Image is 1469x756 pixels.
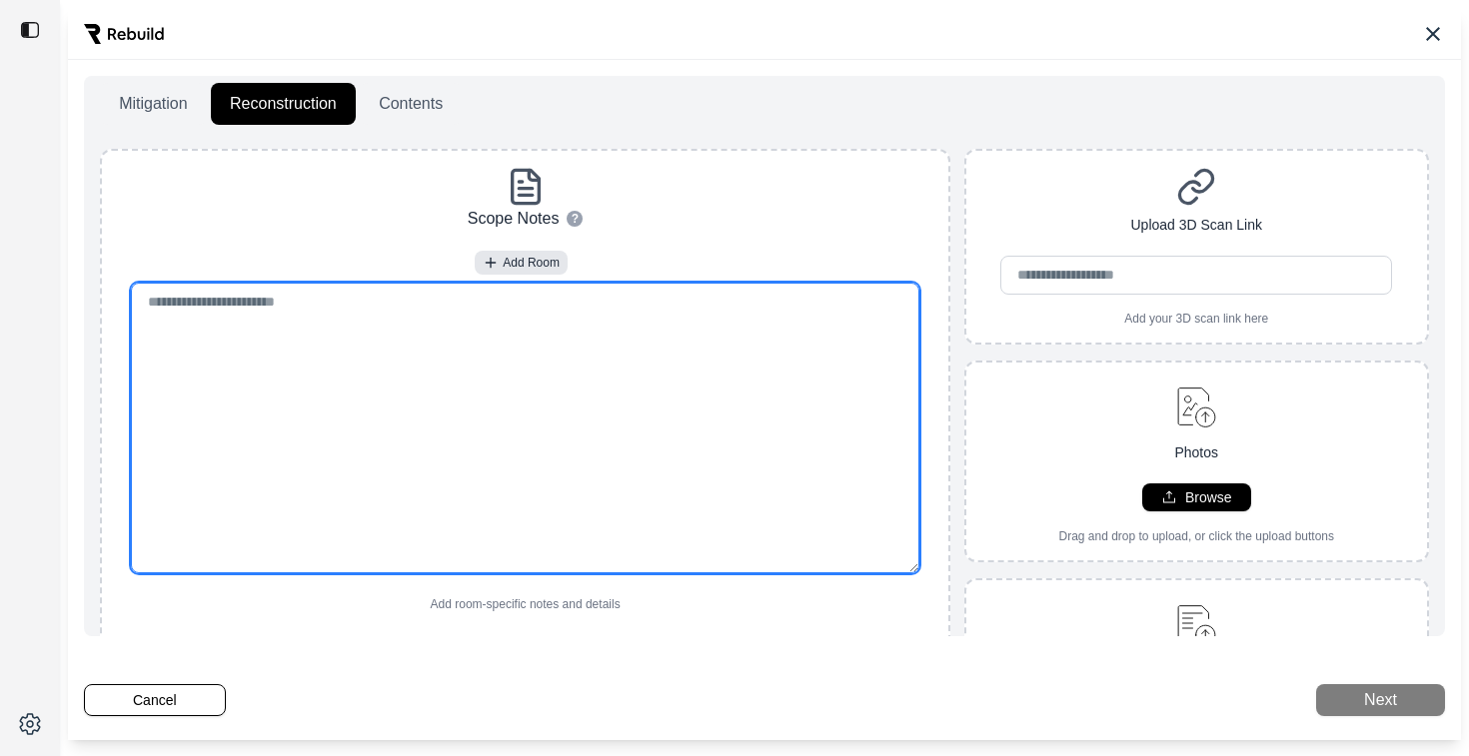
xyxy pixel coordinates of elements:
p: Scope Notes [468,207,560,231]
span: Add Room [503,255,560,271]
p: Photos [1174,442,1218,463]
button: Cancel [84,684,226,716]
button: Mitigation [100,83,207,125]
p: Add your 3D scan link here [1124,311,1268,327]
p: Browse [1185,487,1232,507]
p: Drag and drop to upload, or click the upload buttons [1058,528,1334,544]
img: Rebuild [84,24,164,44]
img: upload-image.svg [1168,378,1225,434]
p: Add room-specific notes and details [431,596,621,612]
img: upload-document.svg [1168,596,1225,652]
button: Contents [360,83,462,125]
button: Reconstruction [211,83,356,125]
button: Browse [1142,483,1251,511]
p: Upload 3D Scan Link [1130,215,1262,236]
button: Add Room [475,251,568,275]
span: ? [572,211,579,227]
img: toggle sidebar [20,20,40,40]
